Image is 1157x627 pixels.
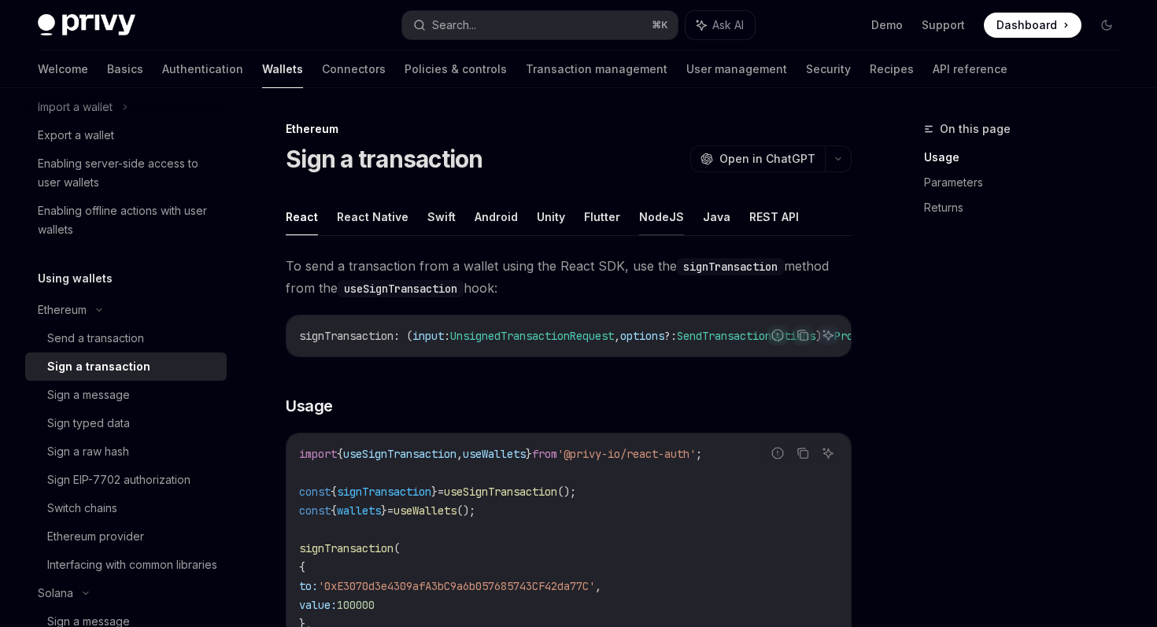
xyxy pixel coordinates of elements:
button: Open in ChatGPT [690,146,825,172]
button: Flutter [584,198,620,235]
span: useSignTransaction [444,485,557,499]
span: ; [696,447,702,461]
span: '0xE3070d3e4309afA3bC9a6b057685743CF42da77C' [318,579,595,593]
a: Parameters [924,170,1132,195]
span: useWallets [394,503,457,518]
button: React [286,198,318,235]
a: Returns [924,195,1132,220]
a: API reference [933,50,1007,88]
span: To send a transaction from a wallet using the React SDK, use the method from the hook: [286,255,852,299]
span: options [620,329,664,343]
span: , [595,579,601,593]
span: { [331,503,337,518]
span: '@privy-io/react-auth' [557,447,696,461]
a: Wallets [262,50,303,88]
span: signTransaction [299,541,394,555]
a: Connectors [322,50,386,88]
span: Usage [286,395,333,417]
div: Export a wallet [38,126,114,145]
a: Transaction management [526,50,667,88]
span: { [299,560,305,574]
a: Sign typed data [25,409,227,437]
button: Search...⌘K [402,11,677,39]
div: Ethereum [38,301,87,319]
a: Welcome [38,50,88,88]
button: NodeJS [639,198,684,235]
a: Demo [871,17,903,33]
h1: Sign a transaction [286,145,483,173]
a: Support [922,17,965,33]
span: const [299,485,331,499]
span: useSignTransaction [343,447,457,461]
img: dark logo [38,14,135,36]
a: Sign a message [25,381,227,409]
div: Send a transaction [47,329,144,348]
button: Ask AI [818,443,838,463]
a: Ethereum provider [25,522,227,551]
span: = [438,485,444,499]
span: : [444,329,450,343]
span: signTransaction [299,329,394,343]
span: Ask AI [712,17,744,33]
a: Security [806,50,851,88]
code: signTransaction [677,258,784,275]
a: Recipes [870,50,914,88]
a: User management [686,50,787,88]
a: Sign a raw hash [25,437,227,466]
span: (); [457,503,475,518]
span: , [457,447,463,461]
button: Toggle dark mode [1094,13,1119,38]
span: ) [815,329,822,343]
span: , [614,329,620,343]
a: Basics [107,50,143,88]
span: value: [299,598,337,612]
span: ( [394,541,400,555]
span: } [526,447,532,461]
span: input [412,329,444,343]
span: from [532,447,557,461]
code: useSignTransaction [338,280,464,297]
span: { [337,447,343,461]
h5: Using wallets [38,269,113,288]
a: Enabling offline actions with user wallets [25,197,227,244]
a: Usage [924,145,1132,170]
a: Enabling server-side access to user wallets [25,149,227,197]
button: Report incorrect code [767,443,788,463]
button: Swift [427,198,456,235]
button: Copy the contents from the code block [793,443,813,463]
div: Ethereum provider [47,527,144,546]
button: React Native [337,198,408,235]
span: } [381,503,387,518]
span: Dashboard [996,17,1057,33]
button: REST API [749,198,799,235]
span: signTransaction [337,485,431,499]
div: Interfacing with common libraries [47,555,217,574]
div: Solana [38,584,73,603]
a: Send a transaction [25,324,227,352]
div: Sign a message [47,385,130,404]
div: Ethereum [286,121,852,137]
span: to: [299,579,318,593]
a: Sign EIP-7702 authorization [25,466,227,494]
a: Interfacing with common libraries [25,551,227,579]
button: Ask AI [818,325,838,345]
span: wallets [337,503,381,518]
div: Search... [432,16,476,35]
button: Ask AI [686,11,755,39]
a: Policies & controls [405,50,507,88]
div: Enabling server-side access to user wallets [38,154,217,192]
span: : ( [394,329,412,343]
span: ⌘ K [652,19,668,31]
a: Switch chains [25,494,227,522]
span: const [299,503,331,518]
span: (); [557,485,576,499]
a: Sign a transaction [25,352,227,381]
span: ?: [664,329,677,343]
button: Java [703,198,730,235]
div: Sign typed data [47,414,130,433]
div: Enabling offline actions with user wallets [38,201,217,239]
button: Unity [537,198,565,235]
div: Switch chains [47,499,117,518]
span: = [387,503,394,518]
a: Authentication [162,50,243,88]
